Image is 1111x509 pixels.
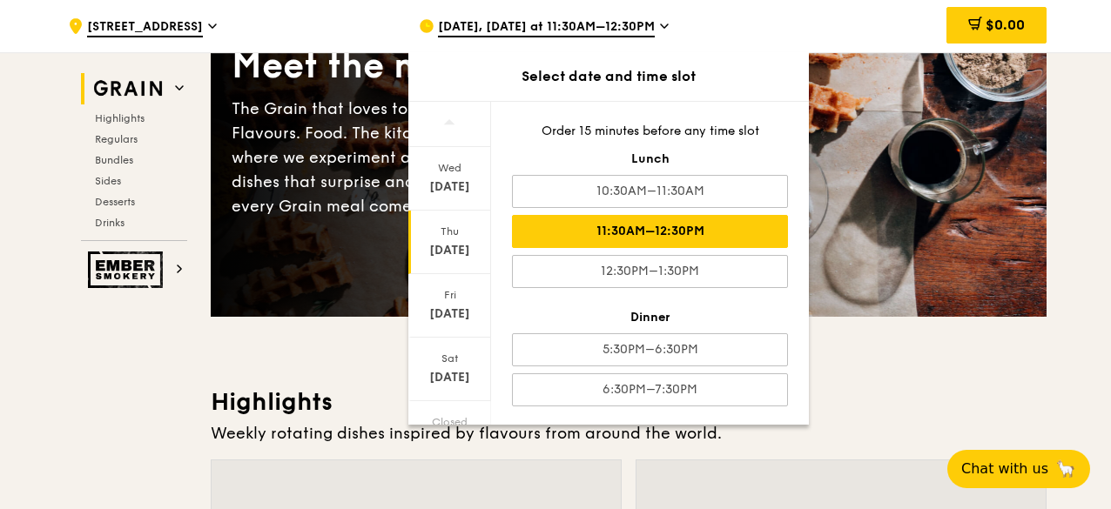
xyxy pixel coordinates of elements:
[411,305,488,323] div: [DATE]
[512,215,788,248] div: 11:30AM–12:30PM
[211,386,1047,418] h3: Highlights
[95,196,135,208] span: Desserts
[512,255,788,288] div: 12:30PM–1:30PM
[88,73,168,104] img: Grain web logo
[947,450,1090,488] button: Chat with us🦙
[411,288,488,302] div: Fri
[232,97,629,218] div: The Grain that loves to play. With ingredients. Flavours. Food. The kitchen is our happy place, w...
[411,161,488,175] div: Wed
[411,242,488,259] div: [DATE]
[438,18,655,37] span: [DATE], [DATE] at 11:30AM–12:30PM
[88,251,168,288] img: Ember Smokery web logo
[411,224,488,238] div: Thu
[95,175,121,187] span: Sides
[512,309,788,326] div: Dinner
[95,133,138,145] span: Regulars
[512,333,788,366] div: 5:30PM–6:30PM
[232,43,629,90] div: Meet the new Grain
[411,178,488,196] div: [DATE]
[512,175,788,208] div: 10:30AM–11:30AM
[95,217,125,229] span: Drinks
[512,123,788,140] div: Order 15 minutes before any time slot
[408,66,809,87] div: Select date and time slot
[211,421,1047,445] div: Weekly rotating dishes inspired by flavours from around the world.
[512,373,788,406] div: 6:30PM–7:30PM
[1055,459,1076,479] span: 🦙
[95,154,133,166] span: Bundles
[411,415,488,429] div: Closed
[411,369,488,386] div: [DATE]
[95,112,145,124] span: Highlights
[986,17,1025,33] span: $0.00
[87,18,203,37] span: [STREET_ADDRESS]
[961,459,1048,479] span: Chat with us
[411,352,488,365] div: Sat
[512,151,788,168] div: Lunch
